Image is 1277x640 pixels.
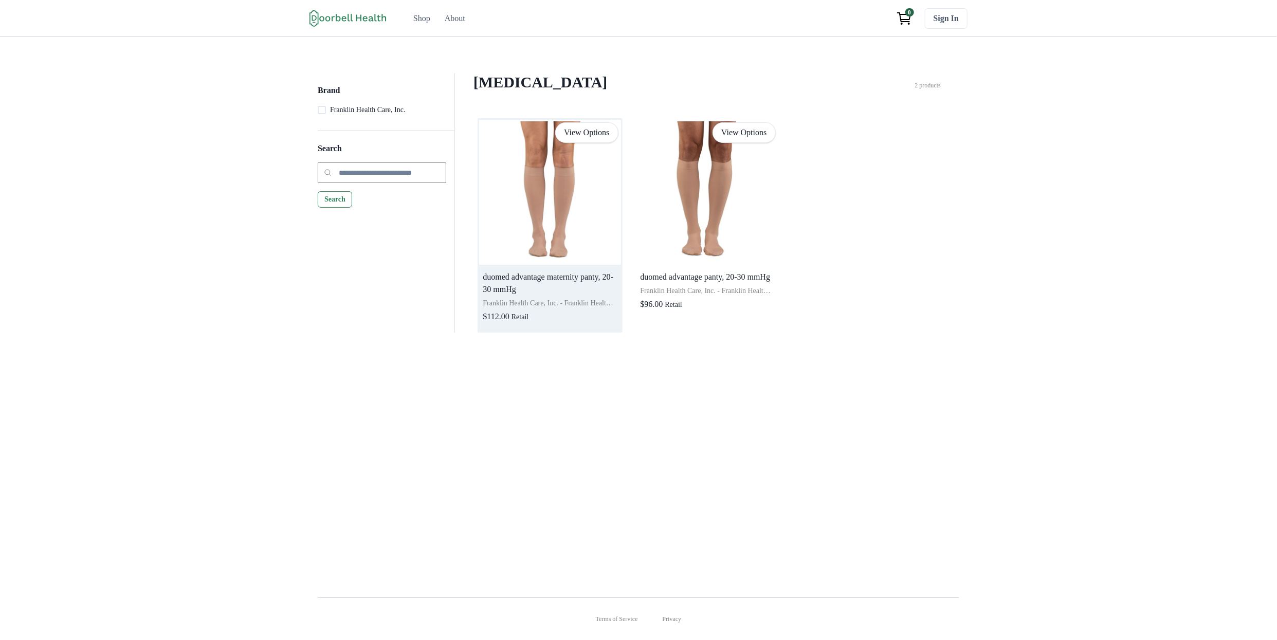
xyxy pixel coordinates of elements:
p: $112.00 [483,310,509,323]
a: View cart [892,8,917,29]
img: rtpbua0er0v8nsnn8c1v9kauplgf [479,120,621,265]
button: Search [318,191,352,208]
a: Privacy [663,614,682,624]
h5: Search [318,143,446,162]
p: Retail [512,312,528,322]
a: Terms of Service [596,614,638,624]
a: Sign In [925,8,968,29]
a: duomed advantage panty, 20-30 mmHgFranklin Health Care, Inc. - Franklin Health Care$96.00Retail [636,120,778,319]
p: Franklin Health Care, Inc. - Franklin Health Care [641,285,774,296]
p: Franklin Health Care, Inc. - Franklin Health Care [483,298,617,308]
p: Retail [665,299,682,310]
a: Shop [407,8,436,29]
img: 6z7hrfmw0mw1va9vziglj2s28ivd [636,120,778,265]
p: duomed advantage maternity panty, 20-30 mmHg [483,271,617,296]
p: duomed advantage panty, 20-30 mmHg [641,271,774,283]
a: About [439,8,471,29]
a: duomed advantage maternity panty, 20-30 mmHgFranklin Health Care, Inc. - Franklin Health Care$112... [479,120,621,331]
span: 0 [905,8,914,16]
p: $96.00 [641,298,663,310]
p: 2 products [915,81,941,90]
p: Franklin Health Care, Inc. [330,104,406,115]
a: View Options [555,122,618,143]
div: Shop [413,12,430,25]
a: View Options [713,122,775,143]
h4: [MEDICAL_DATA] [473,73,915,92]
div: About [445,12,465,25]
h5: Brand [318,85,446,104]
